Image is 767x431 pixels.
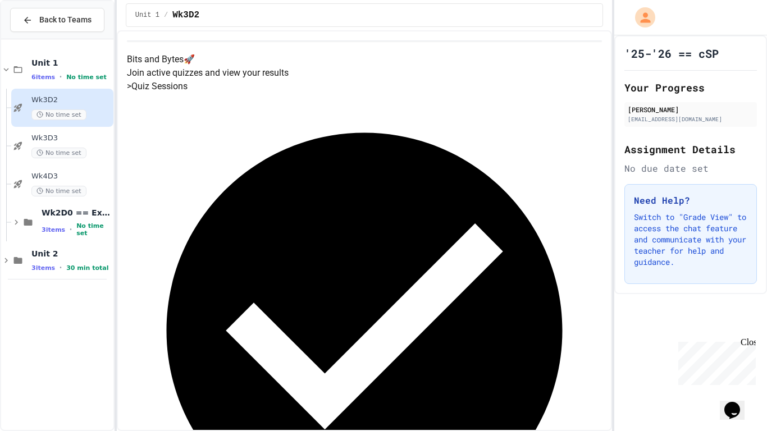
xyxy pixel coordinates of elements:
[31,58,111,68] span: Unit 1
[42,208,111,218] span: Wk2D0 == Exercises
[31,264,55,272] span: 3 items
[31,172,111,181] span: Wk4D3
[628,115,754,123] div: [EMAIL_ADDRESS][DOMAIN_NAME]
[31,109,86,120] span: No time set
[42,226,65,233] span: 3 items
[164,11,168,20] span: /
[634,194,747,207] h3: Need Help?
[60,263,62,272] span: •
[31,148,86,158] span: No time set
[31,249,111,259] span: Unit 2
[127,66,602,80] p: Join active quizzes and view your results
[60,72,62,81] span: •
[624,45,719,61] h1: '25-'26 == cSP
[172,8,199,22] span: Wk3D2
[10,8,104,32] button: Back to Teams
[624,162,757,175] div: No due date set
[31,74,55,81] span: 6 items
[624,80,757,95] h2: Your Progress
[127,53,602,66] h4: Bits and Bytes 🚀
[127,80,602,93] h5: > Quiz Sessions
[674,337,756,385] iframe: chat widget
[634,212,747,268] p: Switch to "Grade View" to access the chat feature and communicate with your teacher for help and ...
[720,386,756,420] iframe: chat widget
[66,264,108,272] span: 30 min total
[31,95,111,105] span: Wk3D2
[70,225,72,234] span: •
[623,4,658,30] div: My Account
[66,74,107,81] span: No time set
[31,134,111,143] span: Wk3D3
[31,186,86,196] span: No time set
[135,11,159,20] span: Unit 1
[4,4,77,71] div: Chat with us now!Close
[628,104,754,114] div: [PERSON_NAME]
[76,222,111,237] span: No time set
[624,141,757,157] h2: Assignment Details
[39,14,92,26] span: Back to Teams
